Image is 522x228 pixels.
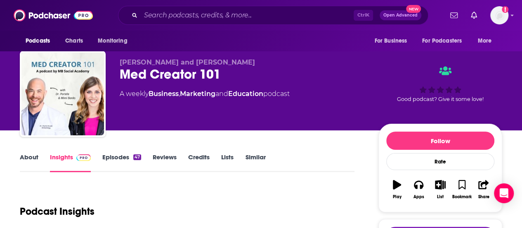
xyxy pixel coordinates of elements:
[98,35,127,47] span: Monitoring
[468,8,480,22] a: Show notifications dropdown
[422,35,462,47] span: For Podcasters
[92,33,138,49] button: open menu
[149,90,179,98] a: Business
[478,194,489,199] div: Share
[408,175,429,204] button: Apps
[102,153,141,172] a: Episodes47
[60,33,88,49] a: Charts
[430,175,451,204] button: List
[452,194,472,199] div: Bookmark
[386,175,408,204] button: Play
[386,132,494,150] button: Follow
[380,10,421,20] button: Open AdvancedNew
[120,58,255,66] span: [PERSON_NAME] and [PERSON_NAME]
[245,153,265,172] a: Similar
[417,33,474,49] button: open menu
[188,153,210,172] a: Credits
[118,6,428,25] div: Search podcasts, credits, & more...
[354,10,373,21] span: Ctrl K
[451,175,472,204] button: Bookmark
[20,205,94,218] h1: Podcast Insights
[494,183,514,203] div: Open Intercom Messenger
[478,35,492,47] span: More
[502,6,508,13] svg: Add a profile image
[383,13,418,17] span: Open Advanced
[447,8,461,22] a: Show notifications dropdown
[228,90,263,98] a: Education
[397,96,484,102] span: Good podcast? Give it some love!
[437,194,444,199] div: List
[374,35,407,47] span: For Business
[490,6,508,24] img: User Profile
[221,153,234,172] a: Lists
[120,89,290,99] div: A weekly podcast
[20,153,38,172] a: About
[26,35,50,47] span: Podcasts
[50,153,91,172] a: InsightsPodchaser Pro
[21,53,104,135] img: Med Creator 101
[20,33,61,49] button: open menu
[368,33,417,49] button: open menu
[490,6,508,24] span: Logged in as jpierro
[76,154,91,161] img: Podchaser Pro
[386,153,494,170] div: Rate
[490,6,508,24] button: Show profile menu
[413,194,424,199] div: Apps
[133,154,141,160] div: 47
[378,58,502,110] div: Good podcast? Give it some love!
[180,90,215,98] a: Marketing
[393,194,402,199] div: Play
[215,90,228,98] span: and
[473,175,494,204] button: Share
[179,90,180,98] span: ,
[141,9,354,22] input: Search podcasts, credits, & more...
[153,153,177,172] a: Reviews
[14,7,93,23] img: Podchaser - Follow, Share and Rate Podcasts
[406,5,421,13] span: New
[65,35,83,47] span: Charts
[472,33,502,49] button: open menu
